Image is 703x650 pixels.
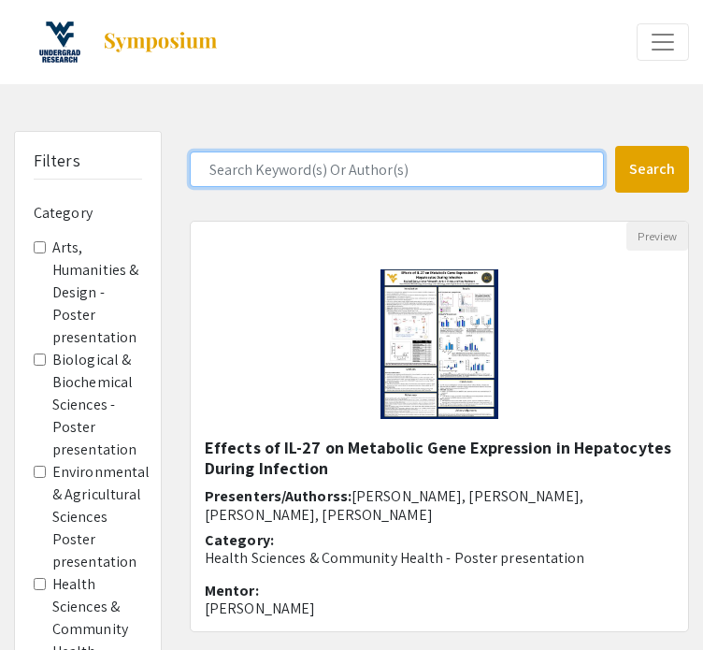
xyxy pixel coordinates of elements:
[205,549,674,567] p: Health Sciences & Community Health - Poster presentation
[14,19,219,65] a: 16th Annual Summer Undergraduate Research Symposium
[102,31,219,53] img: Symposium by ForagerOne
[190,152,604,187] input: Search Keyword(s) Or Author(s)
[52,461,150,573] label: Environmental & Agricultural Sciences Poster presentation
[205,581,259,600] span: Mentor:
[205,599,674,617] p: [PERSON_NAME]
[52,237,142,349] label: Arts, Humanities & Design - Poster presentation
[36,19,83,65] img: 16th Annual Summer Undergraduate Research Symposium
[34,204,142,222] h6: Category
[205,530,274,550] span: Category:
[637,23,689,61] button: Expand or Collapse Menu
[205,487,674,523] h6: Presenters/Authorss:
[205,486,583,524] span: [PERSON_NAME], [PERSON_NAME], [PERSON_NAME], [PERSON_NAME]
[14,566,79,636] iframe: Chat
[626,222,688,251] button: Preview
[615,146,689,193] button: Search
[362,251,516,438] img: <p><span style="color: rgb(0, 0, 0);">Effects of IL-27 on Metabolic Gene Expression in Hepatocyte...
[190,221,689,632] div: Open Presentation <p><span style="color: rgb(0, 0, 0);">Effects of IL-27 on Metabolic Gene Expres...
[34,151,80,171] h5: Filters
[205,438,674,478] h5: Effects of IL-27 on Metabolic Gene Expression in Hepatocytes During Infection
[52,349,142,461] label: Biological & Biochemical Sciences - Poster presentation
